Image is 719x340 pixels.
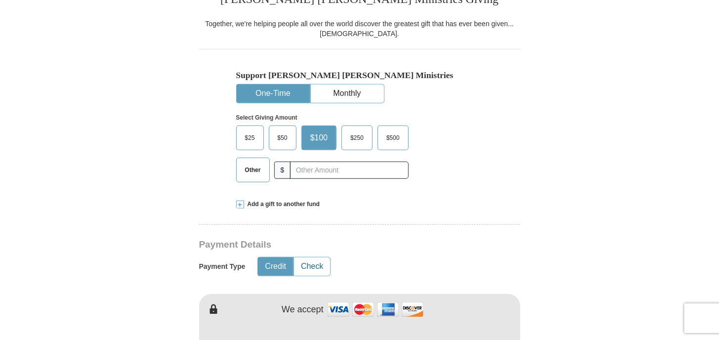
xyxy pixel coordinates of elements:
[326,299,425,320] img: credit cards accepted
[240,163,266,177] span: Other
[199,19,520,39] div: Together, we're helping people all over the world discover the greatest gift that has ever been g...
[199,239,451,251] h3: Payment Details
[381,130,405,145] span: $500
[305,130,333,145] span: $100
[311,85,384,103] button: Monthly
[282,304,324,315] h4: We accept
[258,257,293,276] button: Credit
[345,130,369,145] span: $250
[237,85,310,103] button: One-Time
[236,70,483,81] h5: Support [PERSON_NAME] [PERSON_NAME] Ministries
[236,114,297,121] strong: Select Giving Amount
[199,262,246,271] h5: Payment Type
[290,162,408,179] input: Other Amount
[244,200,320,209] span: Add a gift to another fund
[273,130,293,145] span: $50
[294,257,330,276] button: Check
[274,162,291,179] span: $
[240,130,260,145] span: $25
